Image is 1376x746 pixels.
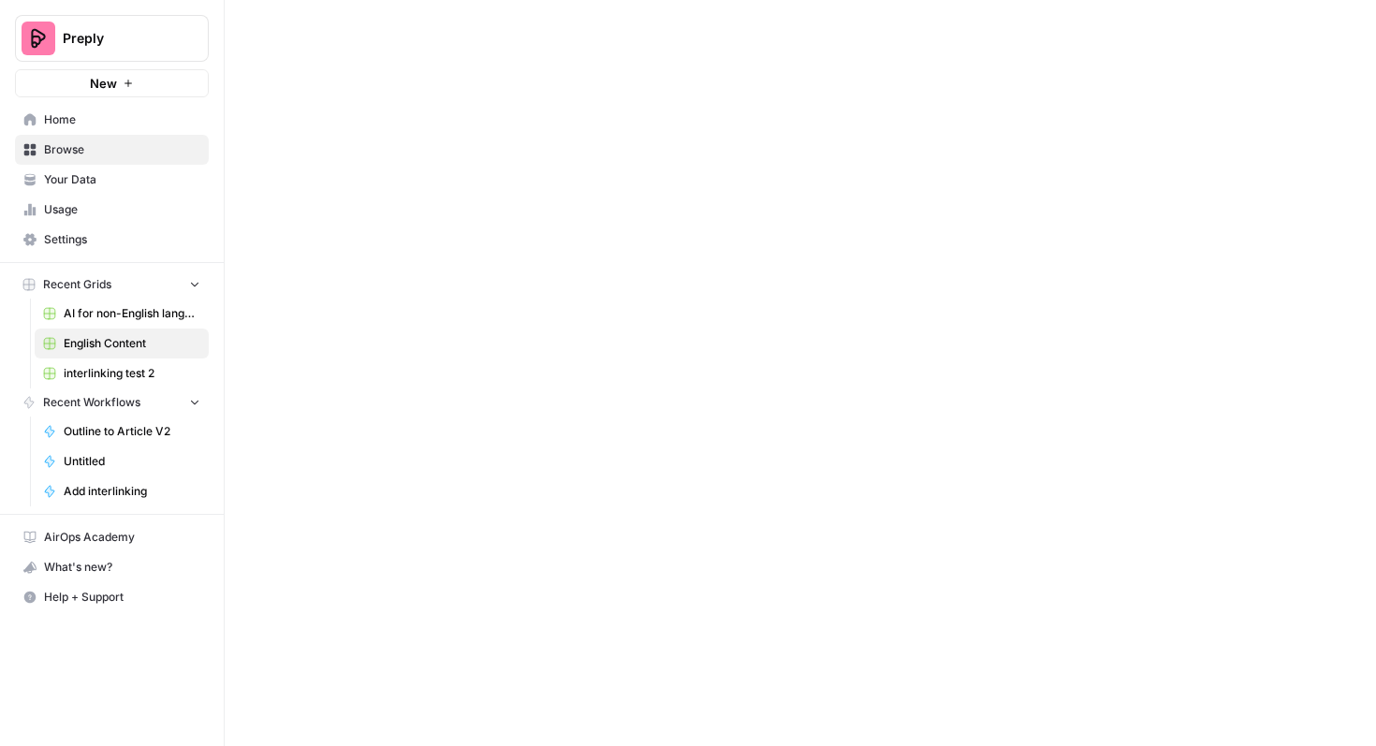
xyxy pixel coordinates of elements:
span: Add interlinking [64,483,200,500]
div: What's new? [16,553,208,581]
span: Usage [44,201,200,218]
span: Browse [44,141,200,158]
span: Outline to Article V2 [64,423,200,440]
img: Preply Logo [22,22,55,55]
button: Recent Workflows [15,388,209,417]
button: Recent Grids [15,271,209,299]
div: English Content [229,334,322,353]
a: Add interlinking [35,476,209,506]
span: New [90,74,117,93]
a: English Content [35,329,209,358]
a: Home [15,105,209,135]
span: Home [44,111,200,128]
a: Usage [15,195,209,225]
span: Preply [63,29,176,48]
button: New [15,69,209,97]
span: AI for non-English languages [64,305,200,322]
a: AirOps Academy [15,522,209,552]
button: Workspace: Preply [15,15,209,62]
button: Help + Support [15,582,209,612]
span: Your Data [44,171,200,188]
span: Recent Workflows [43,394,140,411]
span: Settings [44,231,200,248]
span: Help + Support [44,589,200,606]
a: Browse [15,135,209,165]
span: Untitled [64,453,200,470]
span: English Content [64,335,200,352]
a: Your Data [15,165,209,195]
a: AI for non-English languages [35,299,209,329]
a: Untitled [35,446,209,476]
a: Settings [15,225,209,255]
a: interlinking test 2 [35,358,209,388]
span: interlinking test 2 [64,365,200,382]
span: Recent Grids [43,276,111,293]
button: What's new? [15,552,209,582]
a: Outline to Article V2 [35,417,209,446]
span: AirOps Academy [44,529,200,546]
